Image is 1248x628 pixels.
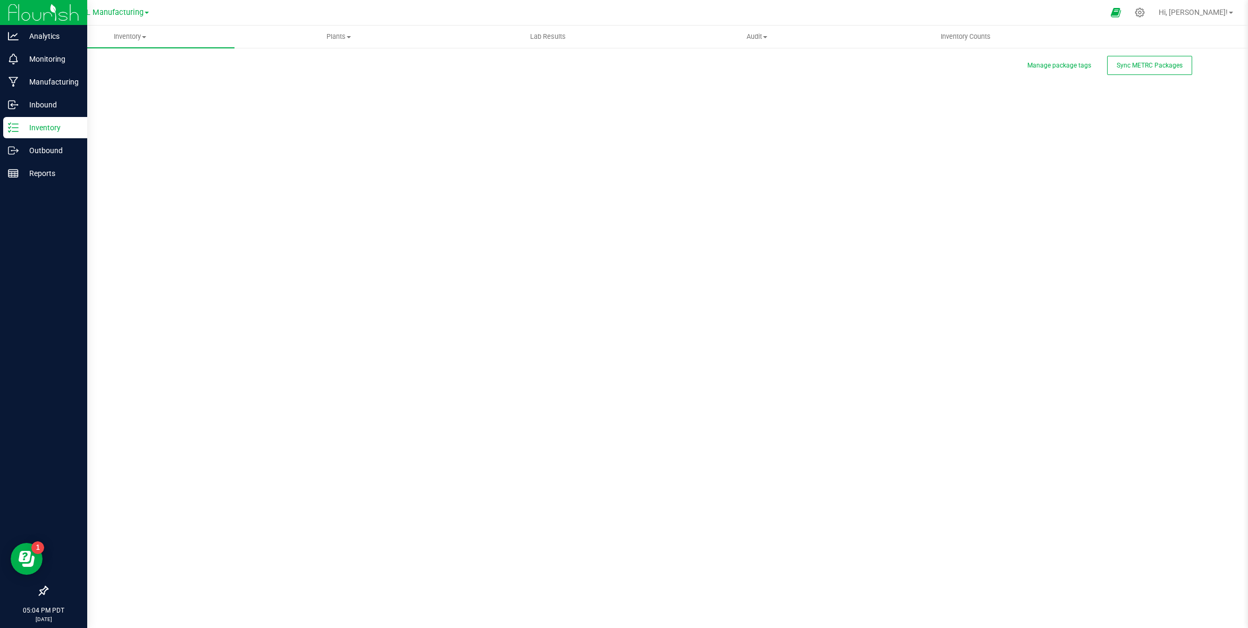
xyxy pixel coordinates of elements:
[8,99,19,110] inline-svg: Inbound
[26,32,234,41] span: Inventory
[1107,56,1192,75] button: Sync METRC Packages
[8,31,19,41] inline-svg: Analytics
[1159,8,1228,16] span: Hi, [PERSON_NAME]!
[19,30,82,43] p: Analytics
[19,53,82,65] p: Monitoring
[653,32,861,41] span: Audit
[31,541,44,554] iframe: Resource center unread badge
[5,615,82,623] p: [DATE]
[19,144,82,157] p: Outbound
[234,26,443,48] a: Plants
[26,26,234,48] a: Inventory
[652,26,861,48] a: Audit
[235,32,443,41] span: Plants
[1133,7,1146,18] div: Manage settings
[1027,61,1091,70] button: Manage package tags
[8,145,19,156] inline-svg: Outbound
[5,606,82,615] p: 05:04 PM PDT
[926,32,1005,41] span: Inventory Counts
[11,543,43,575] iframe: Resource center
[1117,62,1183,69] span: Sync METRC Packages
[8,77,19,87] inline-svg: Manufacturing
[443,26,652,48] a: Lab Results
[69,8,144,17] span: LEVEL Manufacturing
[19,121,82,134] p: Inventory
[8,54,19,64] inline-svg: Monitoring
[861,26,1070,48] a: Inventory Counts
[19,98,82,111] p: Inbound
[8,122,19,133] inline-svg: Inventory
[19,167,82,180] p: Reports
[516,32,580,41] span: Lab Results
[1104,2,1128,23] span: Open Ecommerce Menu
[19,76,82,88] p: Manufacturing
[8,168,19,179] inline-svg: Reports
